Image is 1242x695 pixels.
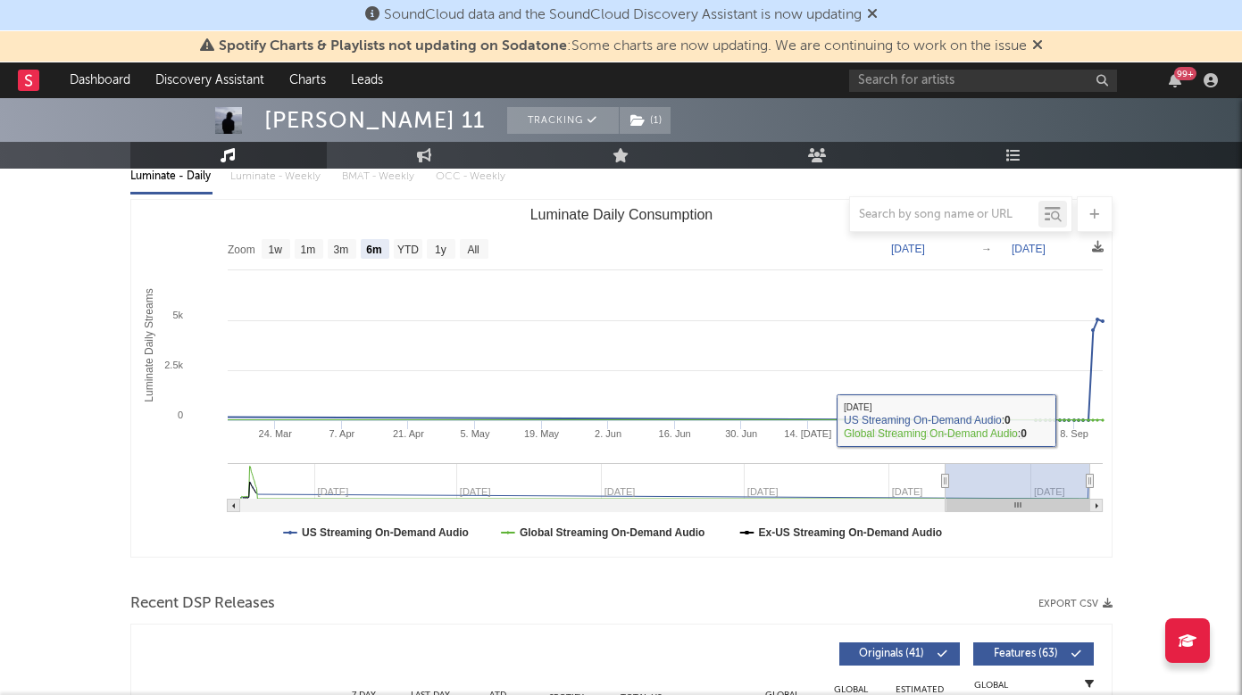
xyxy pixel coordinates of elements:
text: 1y [435,244,446,256]
text: 16. Jun [658,428,690,439]
text: 2. Jun [595,428,621,439]
div: 99 + [1174,67,1196,80]
button: 99+ [1169,73,1181,87]
text: 1m [300,244,315,256]
text: 21. Apr [392,428,423,439]
text: 6m [366,244,381,256]
text: [DATE] [1012,243,1046,255]
text: 2.5k [164,360,183,370]
button: Features(63) [973,642,1094,666]
div: Luminate - Daily [130,161,213,192]
text: All [467,244,479,256]
text: Global Streaming On-Demand Audio [519,526,704,539]
span: Dismiss [1032,39,1043,54]
span: Dismiss [867,8,878,22]
text: 5k [172,310,183,320]
text: Zoom [228,244,255,256]
text: 11. Aug [924,428,957,439]
text: → [981,243,992,255]
text: 28. [DATE] [850,428,897,439]
span: Recent DSP Releases [130,593,275,615]
text: 0 [177,410,182,420]
a: Leads [338,62,396,98]
button: Export CSV [1038,599,1113,609]
text: 8. Sep [1060,428,1088,439]
button: Originals(41) [839,642,960,666]
text: 25. Aug [990,428,1023,439]
a: Charts [277,62,338,98]
text: 24. Mar [258,428,292,439]
text: 7. Apr [329,428,354,439]
text: US Streaming On-Demand Audio [302,526,469,539]
button: (1) [620,107,671,134]
text: 19. May [523,428,559,439]
text: 1w [268,244,282,256]
input: Search for artists [849,70,1117,92]
span: ( 1 ) [619,107,671,134]
span: : Some charts are now updating. We are continuing to work on the issue [219,39,1027,54]
text: [DATE] [891,243,925,255]
span: Originals ( 41 ) [851,649,933,659]
input: Search by song name or URL [850,208,1038,222]
text: 14. [DATE] [784,428,831,439]
span: Spotify Charts & Playlists not updating on Sodatone [219,39,567,54]
button: Tracking [507,107,619,134]
span: SoundCloud data and the SoundCloud Discovery Assistant is now updating [384,8,862,22]
a: Discovery Assistant [143,62,277,98]
a: Dashboard [57,62,143,98]
div: [PERSON_NAME] 11 [264,107,485,134]
svg: Luminate Daily Consumption [131,200,1112,557]
span: Features ( 63 ) [985,649,1067,659]
text: 30. Jun [725,428,757,439]
text: Luminate Daily Streams [143,288,155,401]
text: YTD [396,244,418,256]
text: 5. May [460,428,490,439]
text: 3m [333,244,348,256]
text: Ex-US Streaming On-Demand Audio [758,526,942,539]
